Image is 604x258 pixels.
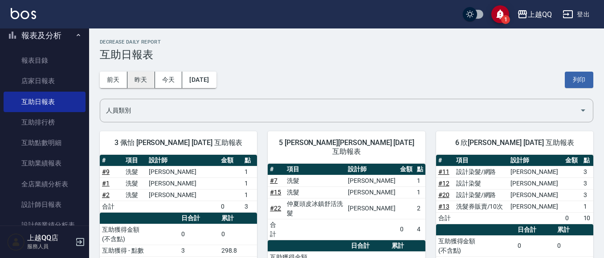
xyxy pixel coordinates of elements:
[581,166,593,177] td: 3
[268,164,285,175] th: #
[285,186,346,198] td: 洗髮
[491,5,509,23] button: save
[565,72,593,88] button: 列印
[436,235,515,256] td: 互助獲得金額 (不含點)
[346,186,397,198] td: [PERSON_NAME]
[508,177,563,189] td: [PERSON_NAME]
[219,201,242,212] td: 0
[346,175,397,186] td: [PERSON_NAME]
[102,168,110,175] a: #9
[514,5,555,24] button: 上越QQ
[147,189,219,201] td: [PERSON_NAME]
[436,212,454,224] td: 合計
[415,219,425,240] td: 4
[242,166,257,177] td: 1
[454,155,508,166] th: 項目
[508,155,563,166] th: 設計師
[563,155,581,166] th: 金額
[4,215,86,235] a: 設計師業績分析表
[454,166,508,177] td: 設計染髮/網路
[389,240,425,252] th: 累計
[27,234,73,242] h5: 上越QQ店
[285,198,346,219] td: 仲夏頭皮冰鎮舒活洗髮
[219,155,242,166] th: 金額
[270,189,281,196] a: #15
[104,103,576,118] input: 人員名稱
[4,71,86,91] a: 店家日報表
[123,155,147,166] th: 項目
[242,155,257,166] th: 點
[147,155,219,166] th: 設計師
[447,138,583,147] span: 6 欣[PERSON_NAME] [DATE] 互助報表
[581,201,593,212] td: 1
[415,164,425,175] th: 點
[559,6,593,23] button: 登出
[508,189,563,201] td: [PERSON_NAME]
[285,175,346,186] td: 洗髮
[346,198,397,219] td: [PERSON_NAME]
[508,166,563,177] td: [PERSON_NAME]
[100,48,593,61] h3: 互助日報表
[242,201,257,212] td: 3
[515,224,555,236] th: 日合計
[398,164,415,175] th: 金額
[436,155,593,224] table: a dense table
[415,186,425,198] td: 1
[555,235,593,256] td: 0
[563,212,581,224] td: 0
[438,180,449,187] a: #12
[4,92,86,112] a: 互助日報表
[127,72,155,88] button: 昨天
[268,164,425,240] table: a dense table
[242,189,257,201] td: 1
[415,198,425,219] td: 2
[4,133,86,153] a: 互助點數明細
[438,203,449,210] a: #13
[179,245,219,256] td: 3
[123,177,147,189] td: 洗髮
[454,189,508,201] td: 設計染髮/網路
[110,138,246,147] span: 3 佩怡 [PERSON_NAME] [DATE] 互助報表
[100,155,123,166] th: #
[398,219,415,240] td: 0
[147,166,219,177] td: [PERSON_NAME]
[100,224,179,245] td: 互助獲得金額 (不含點)
[285,164,346,175] th: 項目
[219,224,257,245] td: 0
[123,189,147,201] td: 洗髮
[436,155,454,166] th: #
[270,177,278,184] a: #7
[27,242,73,250] p: 服務人員
[100,201,123,212] td: 合計
[515,235,555,256] td: 0
[182,72,216,88] button: [DATE]
[100,72,127,88] button: 前天
[454,201,508,212] td: 洗髮券販賣/10次
[528,9,552,20] div: 上越QQ
[278,138,414,156] span: 5 [PERSON_NAME][PERSON_NAME] [DATE] 互助報表
[415,175,425,186] td: 1
[100,39,593,45] h2: Decrease Daily Report
[100,155,257,213] table: a dense table
[581,212,593,224] td: 10
[147,177,219,189] td: [PERSON_NAME]
[219,213,257,224] th: 累計
[501,15,510,24] span: 1
[581,189,593,201] td: 3
[454,177,508,189] td: 設計染髮
[576,103,590,117] button: Open
[242,177,257,189] td: 1
[102,191,110,198] a: #2
[508,201,563,212] td: [PERSON_NAME]
[100,245,179,256] td: 互助獲得 - 點數
[438,191,449,198] a: #20
[4,50,86,71] a: 報表目錄
[179,224,219,245] td: 0
[346,164,397,175] th: 設計師
[4,153,86,173] a: 互助業績報表
[581,155,593,166] th: 點
[4,174,86,194] a: 全店業績分析表
[102,180,110,187] a: #1
[349,240,389,252] th: 日合計
[219,245,257,256] td: 298.8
